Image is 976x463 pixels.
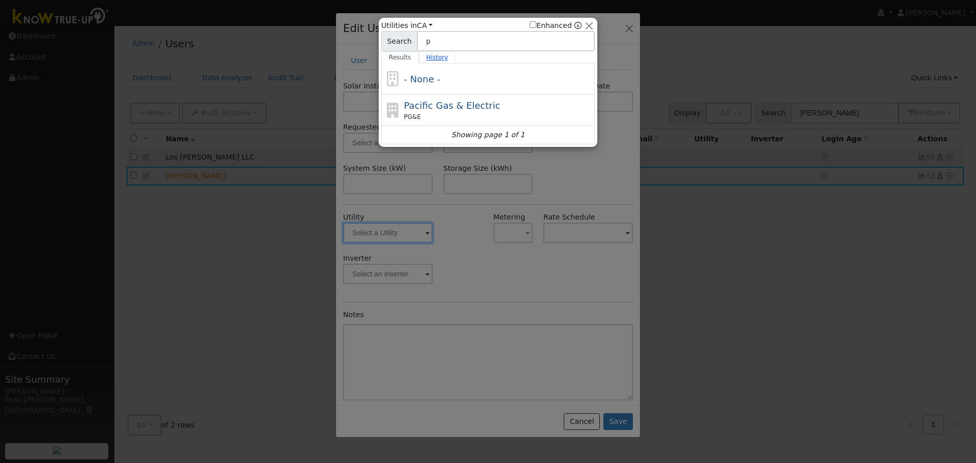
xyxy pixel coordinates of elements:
i: Showing page 1 of 1 [451,130,525,140]
span: PG&E [404,112,421,121]
a: History [419,51,456,64]
a: Results [381,51,419,64]
span: Pacific Gas & Electric [404,100,500,111]
span: Search [381,31,417,51]
span: - None - [404,74,440,84]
